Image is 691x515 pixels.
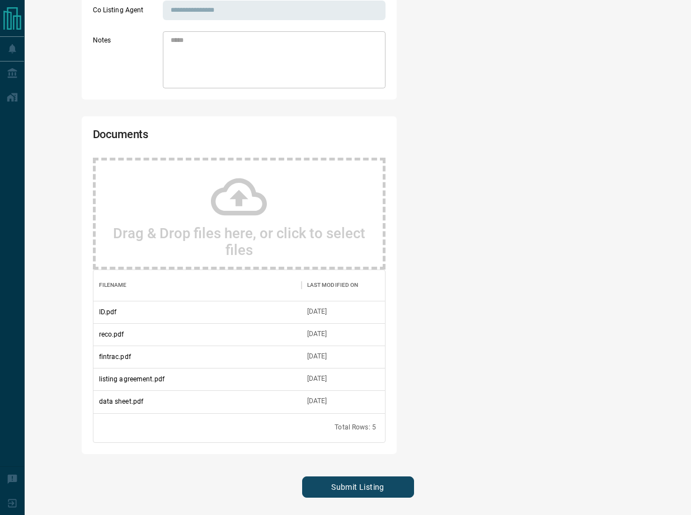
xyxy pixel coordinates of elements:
div: Filename [99,270,127,301]
div: Last Modified On [302,270,386,301]
p: data sheet.pdf [99,396,144,407]
div: Sep 15, 2025 [307,307,327,316]
div: Filename [93,270,302,301]
label: Co Listing Agent [93,6,160,20]
div: Sep 15, 2025 [307,374,327,384]
div: Drag & Drop files here, or click to select files [93,158,386,270]
p: listing agreement.pdf [99,374,164,384]
h2: Documents [93,127,269,147]
p: ID.pdf [99,307,117,317]
div: Sep 15, 2025 [307,352,327,361]
div: Last Modified On [307,270,359,301]
div: Sep 15, 2025 [307,396,327,406]
h2: Drag & Drop files here, or click to select files [107,225,372,258]
button: Submit Listing [302,476,414,498]
div: Total Rows: 5 [335,423,376,432]
label: Notes [93,36,160,88]
p: reco.pdf [99,329,124,339]
p: fintrac.pdf [99,352,131,362]
div: Sep 15, 2025 [307,329,327,339]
